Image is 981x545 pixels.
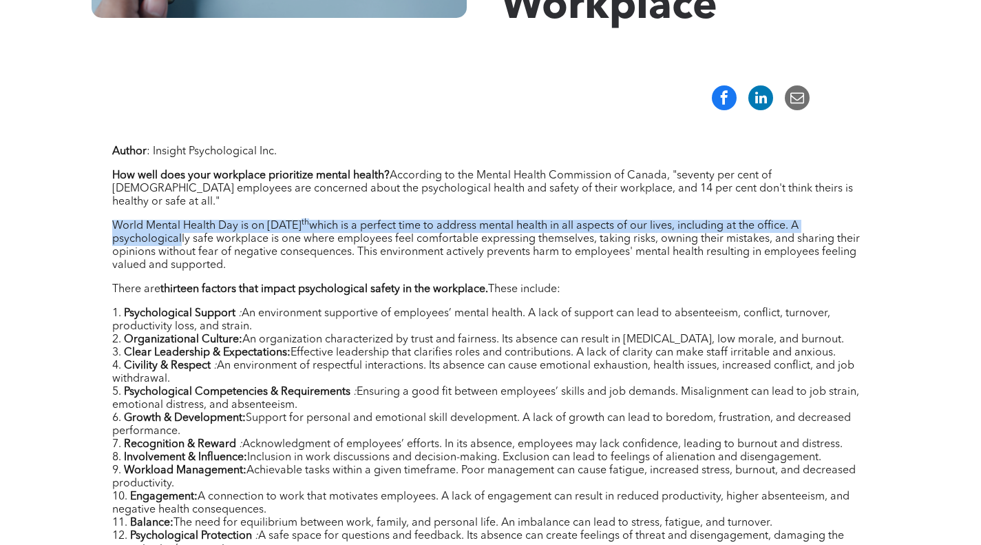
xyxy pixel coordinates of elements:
em: : [213,360,217,371]
em: : [239,439,242,450]
li: An environment of respectful interactions. Its absence can cause emotional exhaustion, health iss... [112,360,869,386]
li: The need for equilibrium between work, family, and personal life. An imbalance can lead to stress... [112,517,869,530]
li: Acknowledgment of employees’ efforts. In its absence, employees may lack confidence, leading to b... [112,438,869,451]
p: According to the Mental Health Commission of Canada, "seventy per cent of [DEMOGRAPHIC_DATA] empl... [112,169,869,209]
p: World Mental Health Day is on [DATE] which is a perfect time to address mental health in all aspe... [112,220,869,272]
li: A connection to work that motivates employees. A lack of engagement can result in reduced product... [112,491,869,517]
p: : Insight Psychological Inc. [112,145,869,158]
li: Inclusion in work discussions and decision-making. Exclusion can lead to feelings of alienation a... [112,451,869,464]
em: : [353,387,357,398]
p: There are These include: [112,283,869,296]
em: : [255,531,258,542]
b: Psychological Protection [130,531,252,542]
b: Civility & Respect [124,360,211,371]
b: How well does your workplace prioritize mental health? [112,170,390,181]
li: An environment supportive of employees’ mental health. A lack of support can lead to absenteeism,... [112,307,869,333]
b: Author [112,146,147,157]
li: Ensuring a good fit between employees’ skills and job demands. Misalignment can lead to job strai... [112,386,869,412]
b: Involvement & Influence: [124,452,247,463]
sup: th [302,218,309,227]
li: Achievable tasks within a given timeframe. Poor management can cause fatigue, increased stress, b... [112,464,869,491]
b: Psychological Competencies & Requirements [124,387,350,398]
b: thirteen factors that impact psychological safety in the workplace. [160,284,488,295]
b: Psychological Support [124,308,235,319]
b: Clear Leadership & Expectations: [124,347,291,358]
li: Effective leadership that clarifies roles and contributions. A lack of clarity can make staff irr... [112,347,869,360]
li: An organization characterized by trust and fairness. Its absence can result in [MEDICAL_DATA], lo... [112,333,869,347]
b: Workload Management: [124,465,246,476]
em: : [238,308,242,319]
b: Engagement: [130,491,198,502]
li: Support for personal and emotional skill development. A lack of growth can lead to boredom, frust... [112,412,869,438]
b: Balance: [130,517,173,528]
b: Growth & Development: [124,413,246,424]
b: Recognition & Reward [124,439,236,450]
b: Organizational Culture: [124,334,242,345]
